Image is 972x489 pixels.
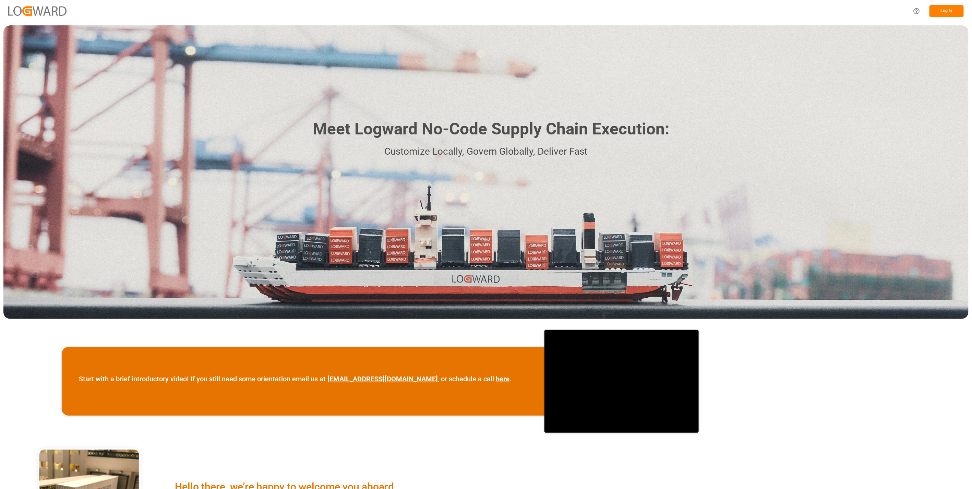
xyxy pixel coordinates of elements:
h1: Meet Logward No-Code Supply Chain Execution: [313,117,670,141]
button: Help Center [909,3,924,19]
a: [EMAIL_ADDRESS][DOMAIN_NAME] [327,375,438,383]
img: Logward_new_orange.png [8,6,67,15]
iframe: video [544,330,699,433]
p: Customize Locally, Govern Globally, Deliver Fast [303,144,670,159]
p: Start with a brief introductory video! If you still need some orientation email us at , or schedu... [79,374,512,384]
button: Log In [929,5,964,17]
a: here [496,375,509,383]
